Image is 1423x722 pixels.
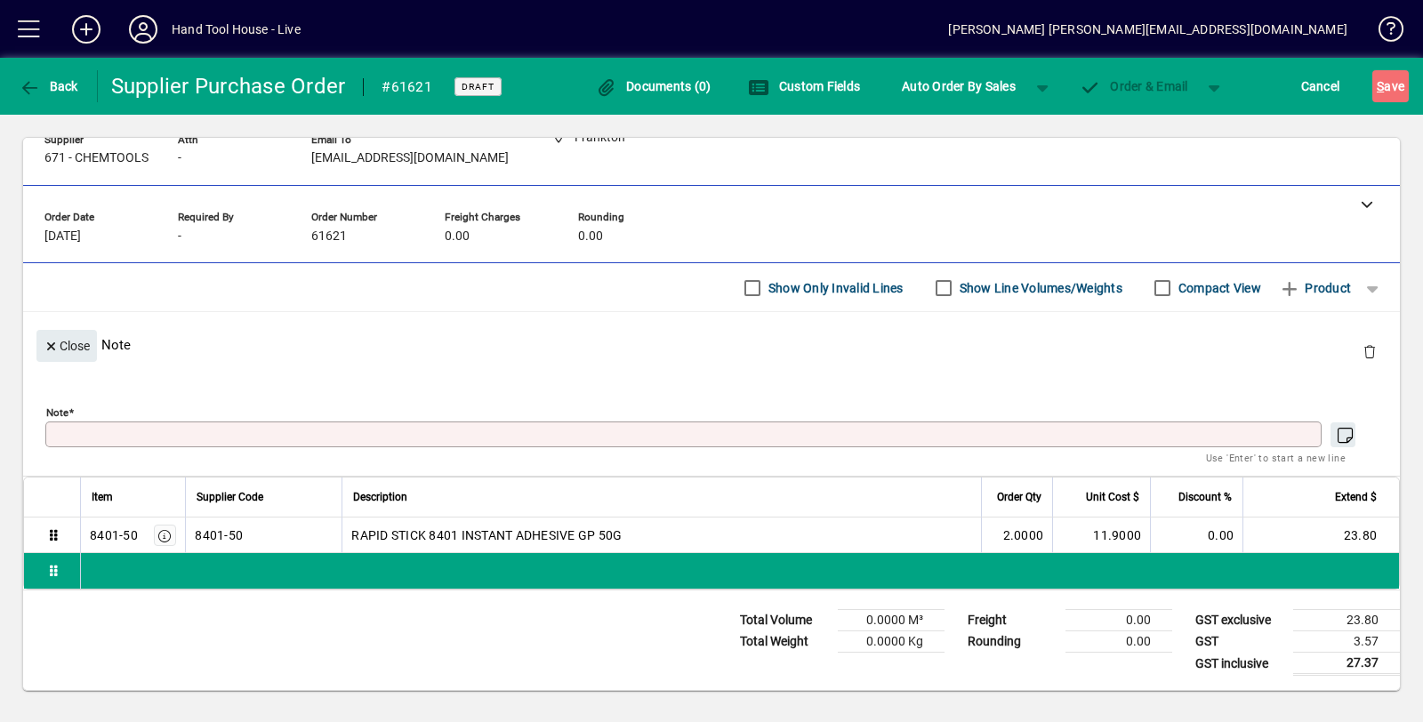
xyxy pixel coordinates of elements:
div: #61621 [382,73,432,101]
div: Note [23,312,1400,377]
div: 8401-50 [90,526,138,544]
td: 3.57 [1293,631,1400,653]
button: Close [36,330,97,362]
span: 61621 [311,229,347,244]
label: Show Line Volumes/Weights [956,279,1122,297]
div: Supplier Purchase Order [111,72,346,100]
div: [PERSON_NAME] [PERSON_NAME][EMAIL_ADDRESS][DOMAIN_NAME] [948,15,1347,44]
td: 0.00 [1065,610,1172,631]
span: Custom Fields [748,79,860,93]
span: Supplier Code [197,487,263,507]
td: GST [1186,631,1293,653]
span: Auto Order By Sales [902,72,1016,100]
span: Cancel [1301,72,1340,100]
td: 0.00 [1150,517,1242,553]
span: Description [353,487,407,507]
td: Freight [959,610,1065,631]
button: Order & Email [1071,70,1197,102]
span: Order & Email [1080,79,1188,93]
span: - [178,151,181,165]
button: Delete [1348,330,1391,373]
span: [DATE] [44,229,81,244]
td: 0.00 [1065,631,1172,653]
span: Close [44,332,90,361]
button: Custom Fields [744,70,864,102]
span: Discount % [1178,487,1232,507]
td: 8401-50 [185,517,342,553]
label: Show Only Invalid Lines [765,279,904,297]
td: GST exclusive [1186,610,1293,631]
span: 0.00 [578,229,603,244]
button: Cancel [1297,70,1345,102]
td: 23.80 [1293,610,1400,631]
td: Total Weight [731,631,838,653]
span: Documents (0) [596,79,711,93]
span: Item [92,487,113,507]
mat-label: Note [46,406,68,419]
span: Extend $ [1335,487,1377,507]
button: Documents (0) [591,70,716,102]
td: Rounding [959,631,1065,653]
td: Total Volume [731,610,838,631]
td: 0.0000 M³ [838,610,945,631]
td: 27.37 [1293,653,1400,675]
span: 0.00 [445,229,470,244]
label: Compact View [1175,279,1261,297]
td: 11.9000 [1052,517,1150,553]
td: 0.0000 Kg [838,631,945,653]
mat-hint: Use 'Enter' to start a new line [1206,447,1346,468]
app-page-header-button: Delete [1348,343,1391,359]
span: S [1377,79,1384,93]
button: Profile [115,13,172,45]
span: [EMAIL_ADDRESS][DOMAIN_NAME] [311,151,509,165]
span: Draft [462,81,494,92]
app-page-header-button: Close [32,337,101,353]
td: GST inclusive [1186,653,1293,675]
button: Auto Order By Sales [893,70,1025,102]
button: Save [1372,70,1409,102]
div: Hand Tool House - Live [172,15,301,44]
a: Knowledge Base [1365,4,1401,61]
span: - [178,229,181,244]
button: Add [58,13,115,45]
td: 23.80 [1242,517,1399,553]
span: Order Qty [997,487,1041,507]
span: RAPID STICK 8401 INSTANT ADHESIVE GP 50G [351,526,622,544]
span: Unit Cost $ [1086,487,1139,507]
td: 2.0000 [981,517,1052,553]
span: 671 - CHEMTOOLS [44,151,149,165]
span: ave [1377,72,1404,100]
span: Back [19,79,78,93]
button: Back [14,70,83,102]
